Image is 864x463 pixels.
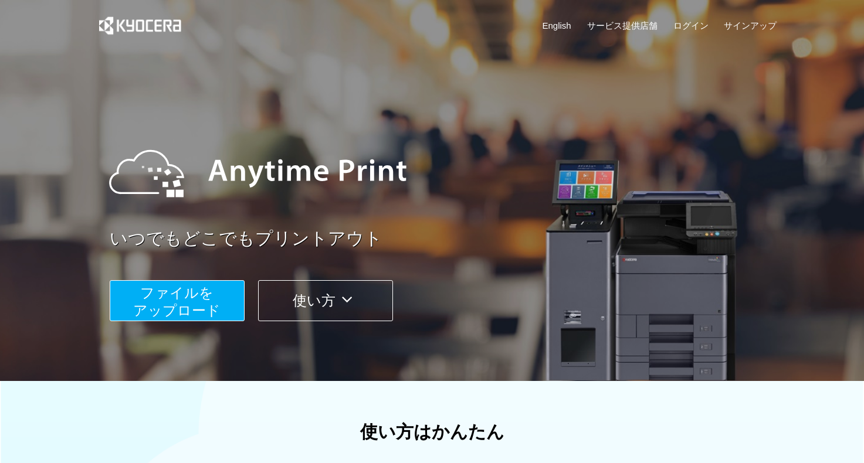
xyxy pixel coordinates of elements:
a: サインアップ [724,19,777,32]
a: サービス提供店舗 [587,19,658,32]
button: 使い方 [258,280,393,321]
a: いつでもどこでもプリントアウト [110,226,784,251]
span: ファイルを ​​アップロード [133,285,221,318]
button: ファイルを​​アップロード [110,280,245,321]
a: English [543,19,571,32]
a: ログイン [673,19,709,32]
